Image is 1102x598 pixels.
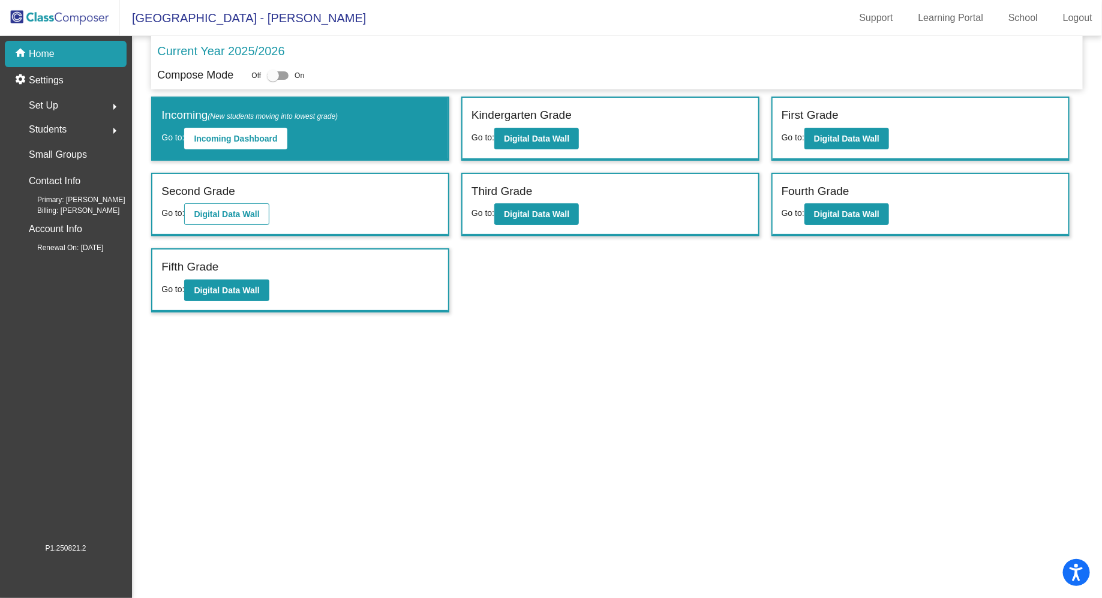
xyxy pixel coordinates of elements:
[29,73,64,88] p: Settings
[782,107,839,124] label: First Grade
[850,8,903,28] a: Support
[782,133,804,142] span: Go to:
[107,124,122,138] mat-icon: arrow_right
[909,8,993,28] a: Learning Portal
[157,67,233,83] p: Compose Mode
[295,70,304,81] span: On
[194,209,259,219] b: Digital Data Wall
[18,242,103,253] span: Renewal On: [DATE]
[782,183,849,200] label: Fourth Grade
[29,47,55,61] p: Home
[194,134,277,143] b: Incoming Dashboard
[29,146,87,163] p: Small Groups
[29,221,82,238] p: Account Info
[251,70,261,81] span: Off
[804,128,889,149] button: Digital Data Wall
[184,128,287,149] button: Incoming Dashboard
[999,8,1047,28] a: School
[814,209,879,219] b: Digital Data Wall
[472,208,494,218] span: Go to:
[814,134,879,143] b: Digital Data Wall
[161,208,184,218] span: Go to:
[782,208,804,218] span: Go to:
[208,112,338,121] span: (New students moving into lowest grade)
[472,183,532,200] label: Third Grade
[504,134,569,143] b: Digital Data Wall
[194,286,259,295] b: Digital Data Wall
[18,194,125,205] span: Primary: [PERSON_NAME]
[161,259,218,276] label: Fifth Grade
[161,133,184,142] span: Go to:
[494,203,579,225] button: Digital Data Wall
[184,280,269,301] button: Digital Data Wall
[107,100,122,114] mat-icon: arrow_right
[14,73,29,88] mat-icon: settings
[472,107,572,124] label: Kindergarten Grade
[29,97,58,114] span: Set Up
[14,47,29,61] mat-icon: home
[504,209,569,219] b: Digital Data Wall
[184,203,269,225] button: Digital Data Wall
[161,183,235,200] label: Second Grade
[804,203,889,225] button: Digital Data Wall
[29,121,67,138] span: Students
[18,205,119,216] span: Billing: [PERSON_NAME]
[494,128,579,149] button: Digital Data Wall
[120,8,366,28] span: [GEOGRAPHIC_DATA] - [PERSON_NAME]
[1053,8,1102,28] a: Logout
[29,173,80,190] p: Contact Info
[472,133,494,142] span: Go to:
[157,42,284,60] p: Current Year 2025/2026
[161,284,184,294] span: Go to:
[161,107,338,124] label: Incoming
